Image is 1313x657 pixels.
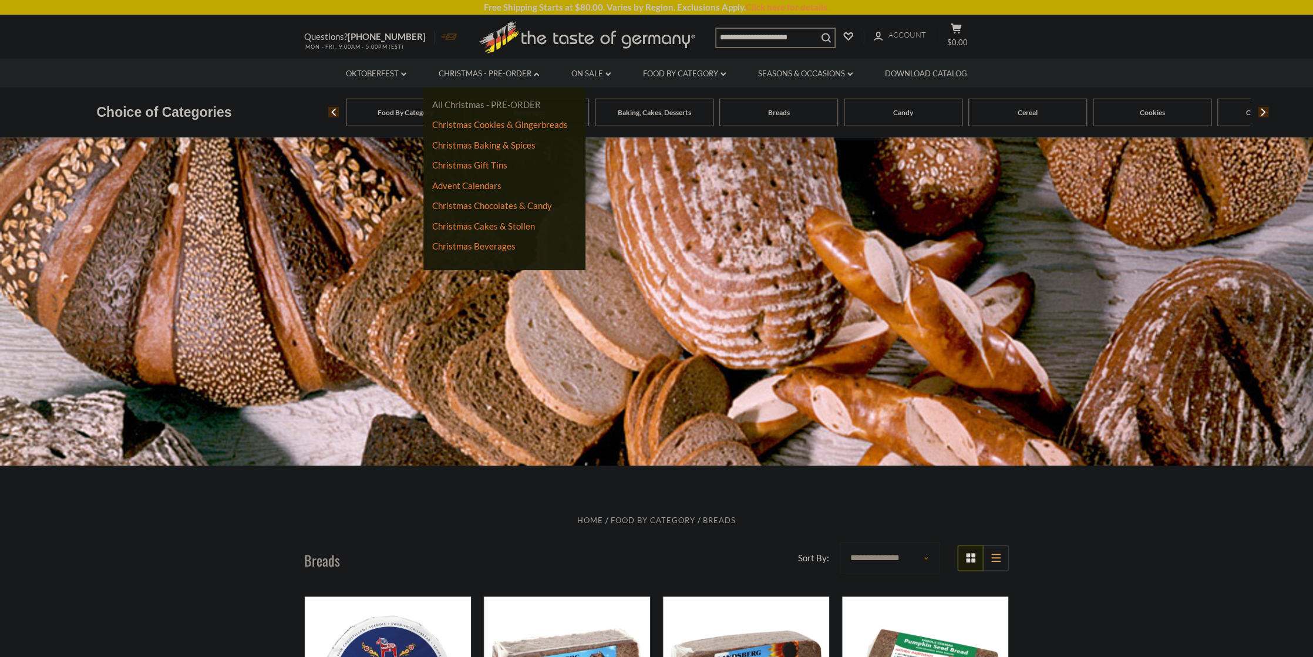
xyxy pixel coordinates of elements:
a: Account [874,29,926,42]
label: Sort By: [797,551,829,565]
a: Food By Category [611,516,695,525]
a: Click here for details. [746,2,829,12]
p: Questions? [304,29,435,45]
a: Christmas Baking & Spices [432,140,536,150]
a: Christmas - PRE-ORDER [439,68,539,80]
a: On Sale [571,68,611,80]
a: Christmas Cakes & Stollen [432,221,535,231]
a: Baking, Cakes, Desserts [618,108,691,117]
a: Oktoberfest [346,68,406,80]
a: [PHONE_NUMBER] [348,31,426,42]
a: Christmas Gift Tins [432,160,507,170]
a: Breads [703,516,736,525]
a: Christmas Chocolates & Candy [432,200,552,211]
a: Advent Calendars [432,180,501,191]
img: next arrow [1258,107,1269,117]
span: Account [888,30,926,39]
button: $0.00 [938,23,974,52]
span: MON - FRI, 9:00AM - 5:00PM (EST) [304,43,404,50]
a: Christmas Cookies & Gingerbreads [432,119,568,130]
a: Food By Category [643,68,726,80]
h1: Breads [304,551,340,569]
a: Breads [768,108,790,117]
a: Cookies [1140,108,1165,117]
a: Seasons & Occasions [758,68,853,80]
a: Coffee, Cocoa & Tea [1246,108,1308,117]
a: Cereal [1018,108,1038,117]
a: Home [577,516,603,525]
a: Download Catalog [885,68,967,80]
img: previous arrow [328,107,339,117]
a: Food By Category [378,108,433,117]
a: Christmas Beverages [432,241,516,251]
span: $0.00 [947,38,968,47]
a: Candy [893,108,913,117]
a: All Christmas - PRE-ORDER [432,99,541,110]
